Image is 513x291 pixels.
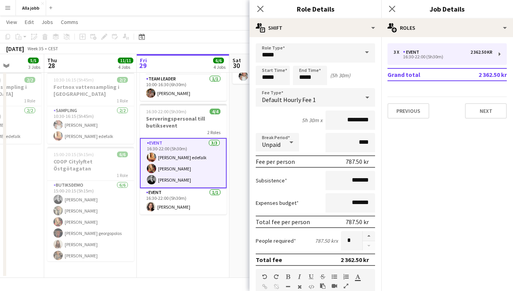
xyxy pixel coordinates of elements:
[22,17,37,27] a: Edit
[26,46,45,51] span: Week 35
[387,103,429,119] button: Previous
[394,49,403,55] div: 3 x
[458,68,507,81] td: 2 362.50 kr
[6,19,17,26] span: View
[381,4,513,14] h3: Job Details
[6,45,24,53] div: [DATE]
[274,274,279,280] button: Redo
[465,103,507,119] button: Next
[297,274,302,280] button: Italic
[250,4,381,14] h3: Role Details
[250,19,381,37] div: Shift
[256,218,310,226] div: Total fee per person
[47,158,134,172] h3: COOP Citylyftet Östgötagatan
[47,57,57,64] span: Thu
[25,19,34,26] span: Edit
[256,158,295,165] div: Fee per person
[117,172,128,178] span: 1 Role
[394,55,492,59] div: 16:30-22:00 (5h30m)
[332,283,337,289] button: Insert video
[41,19,53,26] span: Jobs
[213,64,226,70] div: 4 Jobs
[47,106,134,144] app-card-role: Sampling2/210:30-16:15 (5h45m)[PERSON_NAME][PERSON_NAME] edefalk
[302,117,322,124] div: 5h 30m x
[308,274,314,280] button: Underline
[256,256,282,264] div: Total fee
[47,181,134,263] app-card-role: Butiksdemo6/615:00-20:15 (5h15m)[PERSON_NAME][PERSON_NAME][PERSON_NAME][PERSON_NAME] georgopolos[...
[403,49,422,55] div: Event
[47,83,134,97] h3: Fortnox vattensampling i [GEOGRAPHIC_DATA]
[332,274,337,280] button: Unordered List
[381,19,513,37] div: Roles
[53,151,94,157] span: 15:00-20:15 (5h15m)
[61,19,78,26] span: Comms
[58,17,81,27] a: Comms
[48,46,58,51] div: CEST
[343,283,349,289] button: Fullscreen
[140,104,227,214] app-job-card: 16:30-22:00 (5h30m)4/4Serveringspersonal till butiksevent2 RolesEvent3/316:30-22:00 (5h30m)[PERSO...
[53,77,94,83] span: 10:30-16:15 (5h45m)
[117,77,128,83] span: 2/2
[140,188,227,214] app-card-role: Event1/116:30-22:00 (5h30m)[PERSON_NAME]
[24,98,35,104] span: 1 Role
[320,283,325,289] button: Paste as plain text
[320,274,325,280] button: Strikethrough
[262,141,281,148] span: Unpaid
[140,75,227,101] app-card-role: Team Leader1/110:00-16:30 (6h30m)[PERSON_NAME]
[213,58,224,63] span: 6/6
[207,129,220,135] span: 2 Roles
[232,57,241,64] span: Sat
[285,274,291,280] button: Bold
[117,98,128,104] span: 1 Role
[308,284,314,290] button: HTML Code
[46,61,57,70] span: 28
[256,237,296,244] label: People required
[330,72,350,79] div: (5h 30m)
[470,49,492,55] div: 2 362.50 kr
[140,57,147,64] span: Fri
[387,68,458,81] td: Grand total
[140,115,227,129] h3: Serveringspersonal till butiksevent
[210,109,220,114] span: 4/4
[355,274,360,280] button: Text Color
[117,151,128,157] span: 6/6
[38,17,56,27] a: Jobs
[118,58,133,63] span: 11/11
[262,96,316,104] span: Default Hourly Fee 1
[285,284,291,290] button: Horizontal Line
[256,177,287,184] label: Subsistence
[47,147,134,261] app-job-card: 15:00-20:15 (5h15m)6/6COOP Citylyftet Östgötagatan1 RoleButiksdemo6/615:00-20:15 (5h15m)[PERSON_N...
[262,274,267,280] button: Undo
[24,77,35,83] span: 2/2
[346,218,369,226] div: 787.50 kr
[28,64,40,70] div: 3 Jobs
[343,274,349,280] button: Ordered List
[3,17,20,27] a: View
[28,58,39,63] span: 5/5
[363,231,375,241] button: Increase
[346,158,369,165] div: 787.50 kr
[315,237,338,244] div: 787.50 kr x
[16,0,46,15] button: Alla jobb
[47,72,134,144] app-job-card: 10:30-16:15 (5h45m)2/2Fortnox vattensampling i [GEOGRAPHIC_DATA]1 RoleSampling2/210:30-16:15 (5h4...
[297,284,302,290] button: Clear Formatting
[118,64,133,70] div: 4 Jobs
[146,109,186,114] span: 16:30-22:00 (5h30m)
[139,61,147,70] span: 29
[341,256,369,264] div: 2 362.50 kr
[231,61,241,70] span: 30
[140,138,227,188] app-card-role: Event3/316:30-22:00 (5h30m)[PERSON_NAME] edefalk[PERSON_NAME][PERSON_NAME]
[256,199,299,206] label: Expenses budget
